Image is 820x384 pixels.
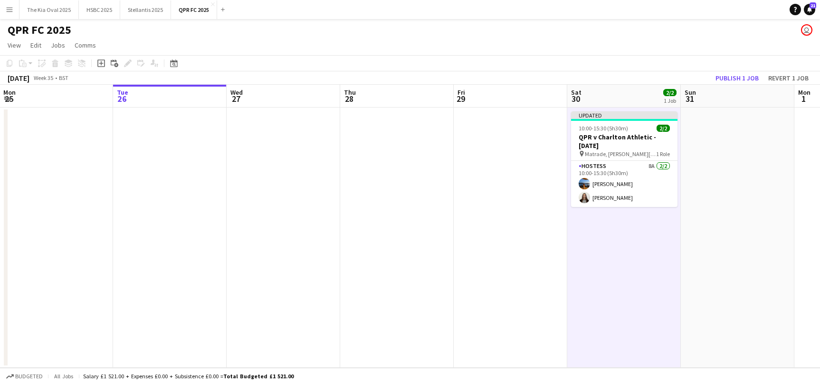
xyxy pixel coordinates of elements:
[657,125,670,132] span: 2/2
[30,41,41,49] span: Edit
[798,88,810,97] span: Mon
[4,39,25,51] a: View
[3,88,16,97] span: Mon
[2,93,16,104] span: 25
[804,4,815,15] a: 21
[171,0,217,19] button: QPR FC 2025
[83,373,294,380] div: Salary £1 521.00 + Expenses £0.00 + Subsistence £0.00 =
[797,93,810,104] span: 1
[810,2,816,9] span: 21
[712,72,763,84] button: Publish 1 job
[571,161,677,207] app-card-role: Hostess8A2/210:00-15:30 (5h30m)[PERSON_NAME][PERSON_NAME]
[79,0,120,19] button: HSBC 2025
[230,88,243,97] span: Wed
[8,41,21,49] span: View
[52,373,75,380] span: All jobs
[683,93,696,104] span: 31
[19,0,79,19] button: The Kia Oval 2025
[59,74,68,81] div: BST
[117,88,128,97] span: Tue
[343,93,356,104] span: 28
[458,88,465,97] span: Fri
[115,93,128,104] span: 26
[571,111,677,207] app-job-card: Updated10:00-15:30 (5h30m)2/2QPR v Charlton Athletic - [DATE] Matrade, [PERSON_NAME][GEOGRAPHIC_D...
[571,111,677,119] div: Updated
[571,133,677,150] h3: QPR v Charlton Athletic - [DATE]
[51,41,65,49] span: Jobs
[570,93,582,104] span: 30
[685,88,696,97] span: Sun
[664,97,676,104] div: 1 Job
[579,125,628,132] span: 10:00-15:30 (5h30m)
[120,0,171,19] button: Stellantis 2025
[5,371,44,382] button: Budgeted
[656,150,670,158] span: 1 Role
[585,150,656,158] span: Matrade, [PERSON_NAME][GEOGRAPHIC_DATA], [GEOGRAPHIC_DATA], [GEOGRAPHIC_DATA]
[229,93,243,104] span: 27
[47,39,69,51] a: Jobs
[801,24,812,36] app-user-avatar: Sam Johannesson
[663,89,677,96] span: 2/2
[31,74,55,81] span: Week 35
[8,23,71,37] h1: QPR FC 2025
[27,39,45,51] a: Edit
[223,373,294,380] span: Total Budgeted £1 521.00
[571,88,582,97] span: Sat
[15,373,43,380] span: Budgeted
[344,88,356,97] span: Thu
[456,93,465,104] span: 29
[75,41,96,49] span: Comms
[71,39,100,51] a: Comms
[764,72,812,84] button: Revert 1 job
[8,73,29,83] div: [DATE]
